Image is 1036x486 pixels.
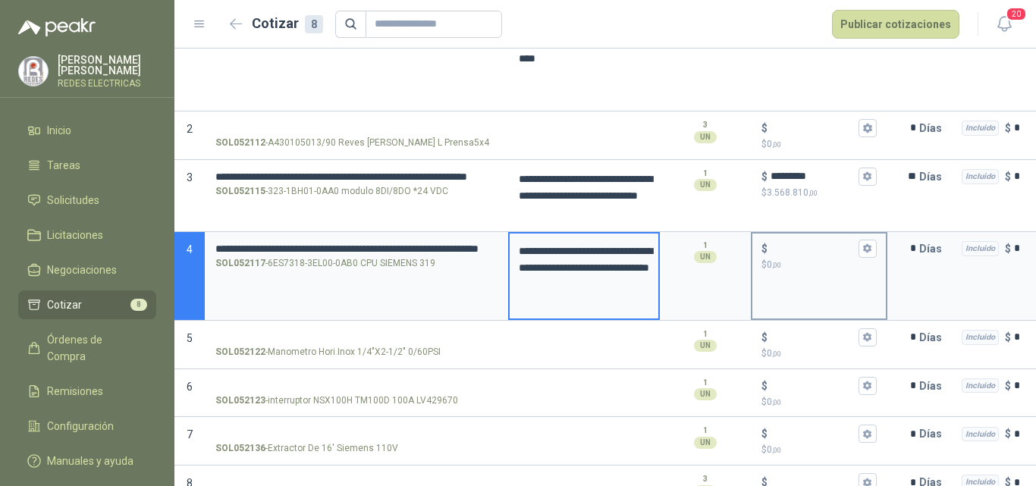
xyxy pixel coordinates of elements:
[962,241,999,256] div: Incluido
[215,256,265,271] strong: SOL052117
[47,192,99,209] span: Solicitudes
[772,140,781,149] span: ,00
[215,428,498,440] input: SOL052136-Extractor De 16' Siemens 110V
[47,296,82,313] span: Cotizar
[47,227,103,243] span: Licitaciones
[187,381,193,393] span: 6
[761,240,768,257] p: $
[58,55,156,76] p: [PERSON_NAME] [PERSON_NAME]
[18,116,156,145] a: Inicio
[215,136,265,150] strong: SOL052112
[919,234,948,264] p: Días
[1005,240,1011,257] p: $
[694,251,717,263] div: UN
[694,179,717,191] div: UN
[1005,120,1011,136] p: $
[771,428,855,440] input: $$0,00
[215,345,441,359] p: - Manometro Hori.Inox 1/4"X2-1/2" 0/60PSI
[703,425,708,437] p: 1
[187,332,193,344] span: 5
[1005,425,1011,442] p: $
[47,383,103,400] span: Remisiones
[761,395,877,409] p: $
[761,168,768,185] p: $
[215,136,489,150] p: - A430105013/90 Reves [PERSON_NAME] L Prensa5x4
[767,444,781,455] span: 0
[18,447,156,475] a: Manuales y ayuda
[18,325,156,371] a: Órdenes de Compra
[215,332,498,343] input: SOL052122-Manometro Hori.Inox 1/4"X2-1/2" 0/60PSI
[962,427,999,442] div: Incluido
[767,397,781,407] span: 0
[919,161,948,192] p: Días
[18,412,156,441] a: Configuración
[47,453,133,469] span: Manuales y ayuda
[47,418,114,434] span: Configuración
[859,425,877,443] button: $$0,00
[215,394,265,408] strong: SOL052123
[18,256,156,284] a: Negociaciones
[703,240,708,252] p: 1
[767,187,818,198] span: 3.568.810
[859,240,877,258] button: $$0,00
[703,119,708,131] p: 3
[694,437,717,449] div: UN
[761,186,877,200] p: $
[694,388,717,400] div: UN
[772,398,781,406] span: ,00
[19,57,48,86] img: Company Logo
[18,377,156,406] a: Remisiones
[47,262,117,278] span: Negociaciones
[771,243,855,254] input: $$0,00
[703,377,708,389] p: 1
[859,119,877,137] button: $$0,00
[919,113,948,143] p: Días
[18,186,156,215] a: Solicitudes
[215,256,435,271] p: - 6ES7318-3EL00-0AB0 CPU SIEMENS 319
[215,184,448,199] p: - 323-1BH01-0AA0 modulo 8DI/8DO *24 VDC
[215,381,498,392] input: SOL052123-interruptor NSX100H TM100D 100A LV429670
[215,171,498,183] input: SOL052115-323-1BH01-0AA0 modulo 8DI/8DO *24 VDC
[703,168,708,180] p: 1
[859,377,877,395] button: $$0,00
[919,419,948,449] p: Días
[767,348,781,359] span: 0
[18,151,156,180] a: Tareas
[962,330,999,345] div: Incluido
[761,425,768,442] p: $
[772,350,781,358] span: ,00
[703,473,708,485] p: 3
[215,243,498,255] input: SOL052117-6ES7318-3EL00-0AB0 CPU SIEMENS 319
[771,171,855,182] input: $$3.568.810,00
[919,371,948,401] p: Días
[1005,168,1011,185] p: $
[215,123,498,134] input: SOL052112-A430105013/90 Reves [PERSON_NAME] L Prensa5x4
[18,18,96,36] img: Logo peakr
[962,378,999,394] div: Incluido
[761,258,877,272] p: $
[215,184,265,199] strong: SOL052115
[772,446,781,454] span: ,00
[1006,7,1027,21] span: 20
[832,10,959,39] button: Publicar cotizaciones
[187,171,193,183] span: 3
[771,331,855,343] input: $$0,00
[215,345,265,359] strong: SOL052122
[859,328,877,346] button: $$0,00
[215,441,398,456] p: - Extractor De 16' Siemens 110V
[18,221,156,249] a: Licitaciones
[761,329,768,346] p: $
[767,259,781,270] span: 0
[18,290,156,319] a: Cotizar8
[772,261,781,269] span: ,00
[919,322,948,353] p: Días
[761,120,768,136] p: $
[187,243,193,256] span: 4
[187,428,193,441] span: 7
[771,122,855,133] input: $$0,00
[703,328,708,340] p: 1
[215,394,458,408] p: - interruptor NSX100H TM100D 100A LV429670
[767,139,781,149] span: 0
[761,378,768,394] p: $
[761,346,877,361] p: $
